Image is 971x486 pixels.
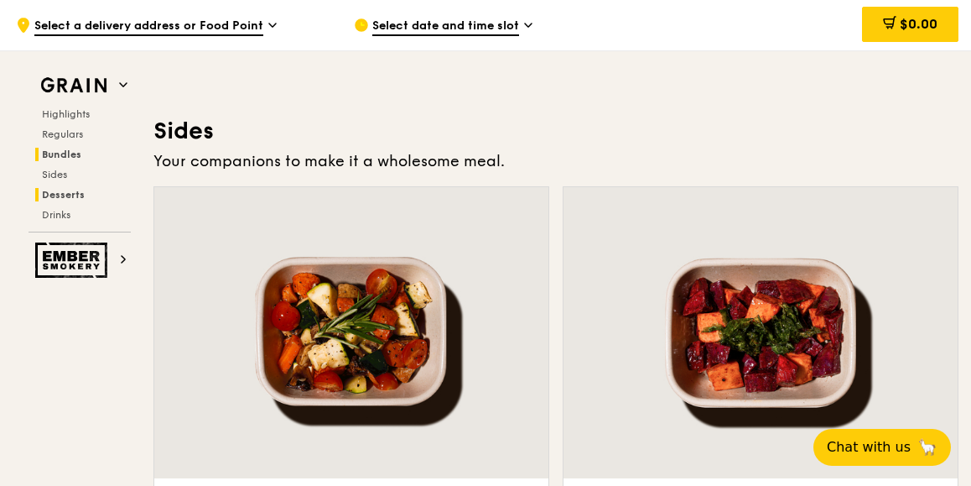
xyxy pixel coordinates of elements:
img: Grain web logo [35,71,112,101]
button: Chat with us🦙 [813,429,951,466]
span: Highlights [42,108,90,120]
span: $0.00 [900,16,937,32]
span: Select a delivery address or Food Point [34,18,263,36]
h3: Sides [153,116,958,146]
span: Drinks [42,209,70,221]
span: Chat with us [827,437,911,457]
div: Your companions to make it a wholesome meal. [153,149,958,173]
span: 🦙 [917,437,937,457]
span: Regulars [42,128,83,140]
img: Ember Smokery web logo [35,243,112,278]
span: Select date and time slot [372,18,519,36]
span: Sides [42,169,67,180]
span: Desserts [42,189,85,201]
span: Bundles [42,149,81,160]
